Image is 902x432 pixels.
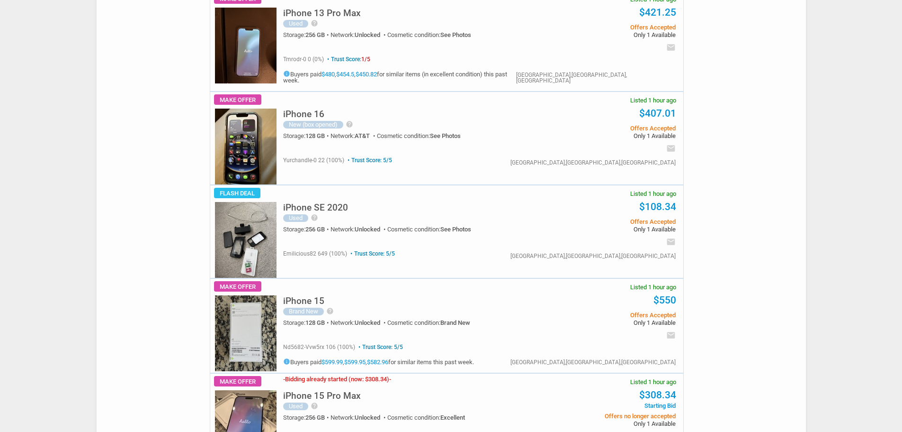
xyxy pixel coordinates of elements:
[666,237,676,247] i: email
[305,414,325,421] span: 256 GB
[510,160,676,165] div: [GEOGRAPHIC_DATA],[GEOGRAPHIC_DATA],[GEOGRAPHIC_DATA]
[283,344,355,350] span: nd5682-vvw5rx 106 (100%)
[283,376,391,382] h3: Bidding already started (now: $308.34)
[653,294,676,306] a: $550
[283,358,290,365] i: info
[356,71,377,78] a: $450.82
[215,109,277,184] img: s-l225.jpg
[283,70,290,77] i: info
[630,191,676,197] span: Listed 1 hour ago
[330,320,387,326] div: Network:
[533,421,675,427] span: Only 1 Available
[283,203,348,212] h5: iPhone SE 2020
[214,376,261,386] span: Make Offer
[311,214,318,221] i: help
[330,226,387,232] div: Network:
[283,9,361,18] h5: iPhone 13 Pro Max
[283,298,324,305] a: iPhone 15
[630,379,676,385] span: Listed 1 hour ago
[283,110,324,119] h5: iPhone 16
[322,358,343,366] a: $599.99
[389,376,391,383] span: -
[533,219,675,225] span: Offers Accepted
[283,358,474,365] h5: Buyers paid , , for similar items this past week.
[311,402,318,410] i: help
[330,32,387,38] div: Network:
[387,320,470,326] div: Cosmetic condition:
[666,331,676,340] i: email
[346,157,392,164] span: Trust Score: 5/5
[639,201,676,212] a: $108.34
[344,358,366,366] a: $599.95
[387,226,471,232] div: Cosmetic condition:
[325,56,370,63] span: Trust Score:
[533,133,675,139] span: Only 1 Available
[346,120,353,128] i: help
[283,111,324,119] a: iPhone 16
[311,19,318,27] i: help
[533,413,675,419] span: Offers no longer accepted
[533,403,675,409] span: Starting Bid
[355,31,380,38] span: Unlocked
[330,414,387,421] div: Network:
[387,414,465,421] div: Cosmetic condition:
[355,132,370,139] span: AT&T
[215,295,277,371] img: s-l225.jpg
[348,250,395,257] span: Trust Score: 5/5
[283,250,347,257] span: emilicious82 649 (100%)
[666,144,676,153] i: email
[283,214,308,222] div: Used
[440,31,471,38] span: See Photos
[440,226,471,233] span: See Photos
[283,403,308,410] div: Used
[336,71,354,78] a: $454.5
[639,108,676,119] a: $407.01
[283,320,330,326] div: Storage:
[283,296,324,305] h5: iPhone 15
[533,320,675,326] span: Only 1 Available
[283,205,348,212] a: iPhone SE 2020
[533,32,675,38] span: Only 1 Available
[214,94,261,105] span: Make Offer
[214,281,261,292] span: Make Offer
[283,56,324,63] span: tmrodr-0 0 (0%)
[283,393,361,400] a: iPhone 15 Pro Max
[305,319,325,326] span: 128 GB
[215,8,277,83] img: s-l225.jpg
[510,253,676,259] div: [GEOGRAPHIC_DATA],[GEOGRAPHIC_DATA],[GEOGRAPHIC_DATA]
[322,71,335,78] a: $480
[630,284,676,290] span: Listed 1 hour ago
[283,391,361,400] h5: iPhone 15 Pro Max
[533,24,675,30] span: Offers Accepted
[283,121,343,129] div: New (box opened)
[639,7,676,18] a: $421.25
[430,132,461,139] span: See Photos
[533,312,675,318] span: Offers Accepted
[283,226,330,232] div: Storage:
[357,344,403,350] span: Trust Score: 5/5
[440,414,465,421] span: Excellent
[355,226,380,233] span: Unlocked
[326,307,334,315] i: help
[215,202,277,278] img: s-l225.jpg
[283,376,285,383] span: -
[283,20,308,28] div: Used
[330,133,377,139] div: Network:
[214,188,260,198] span: Flash Deal
[283,308,324,315] div: Brand New
[387,32,471,38] div: Cosmetic condition:
[367,358,388,366] a: $582.96
[283,414,330,421] div: Storage:
[283,10,361,18] a: iPhone 13 Pro Max
[283,157,344,164] span: yurchandle-0 22 (100%)
[516,72,676,83] div: [GEOGRAPHIC_DATA],[GEOGRAPHIC_DATA],[GEOGRAPHIC_DATA]
[377,133,461,139] div: Cosmetic condition:
[639,389,676,401] a: $308.34
[510,359,676,365] div: [GEOGRAPHIC_DATA],[GEOGRAPHIC_DATA],[GEOGRAPHIC_DATA]
[361,56,370,63] span: 1/5
[305,31,325,38] span: 256 GB
[355,319,380,326] span: Unlocked
[630,97,676,103] span: Listed 1 hour ago
[533,125,675,131] span: Offers Accepted
[355,414,380,421] span: Unlocked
